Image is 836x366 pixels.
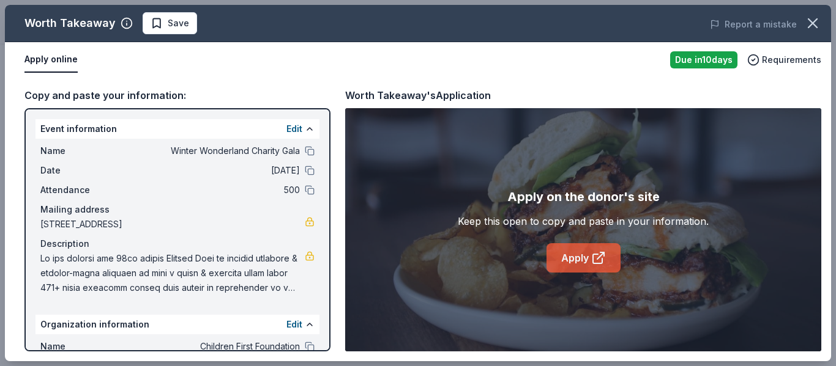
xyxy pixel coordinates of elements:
[40,144,122,158] span: Name
[40,183,122,197] span: Attendance
[747,53,821,67] button: Requirements
[40,163,122,178] span: Date
[286,122,302,136] button: Edit
[345,87,491,103] div: Worth Takeaway's Application
[40,236,315,251] div: Description
[122,163,300,178] span: [DATE]
[143,12,197,34] button: Save
[122,144,300,158] span: Winter Wonderland Charity Gala
[762,53,821,67] span: Requirements
[40,217,305,232] span: [STREET_ADDRESS]
[168,16,189,31] span: Save
[40,202,315,217] div: Mailing address
[24,13,116,33] div: Worth Takeaway
[122,339,300,354] span: Children First Foundation
[507,187,660,207] div: Apply on the donor's site
[35,315,319,334] div: Organization information
[40,339,122,354] span: Name
[670,51,737,68] div: Due in 10 days
[710,17,797,32] button: Report a mistake
[547,243,621,273] a: Apply
[122,183,300,197] span: 500
[35,119,319,139] div: Event information
[286,317,302,332] button: Edit
[40,251,305,295] span: Lo ips dolorsi ame 98co adipis Elitsed Doei te incidid utlabore & etdolor-magna aliquaen ad mini ...
[24,87,330,103] div: Copy and paste your information:
[24,47,78,73] button: Apply online
[458,214,709,229] div: Keep this open to copy and paste in your information.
